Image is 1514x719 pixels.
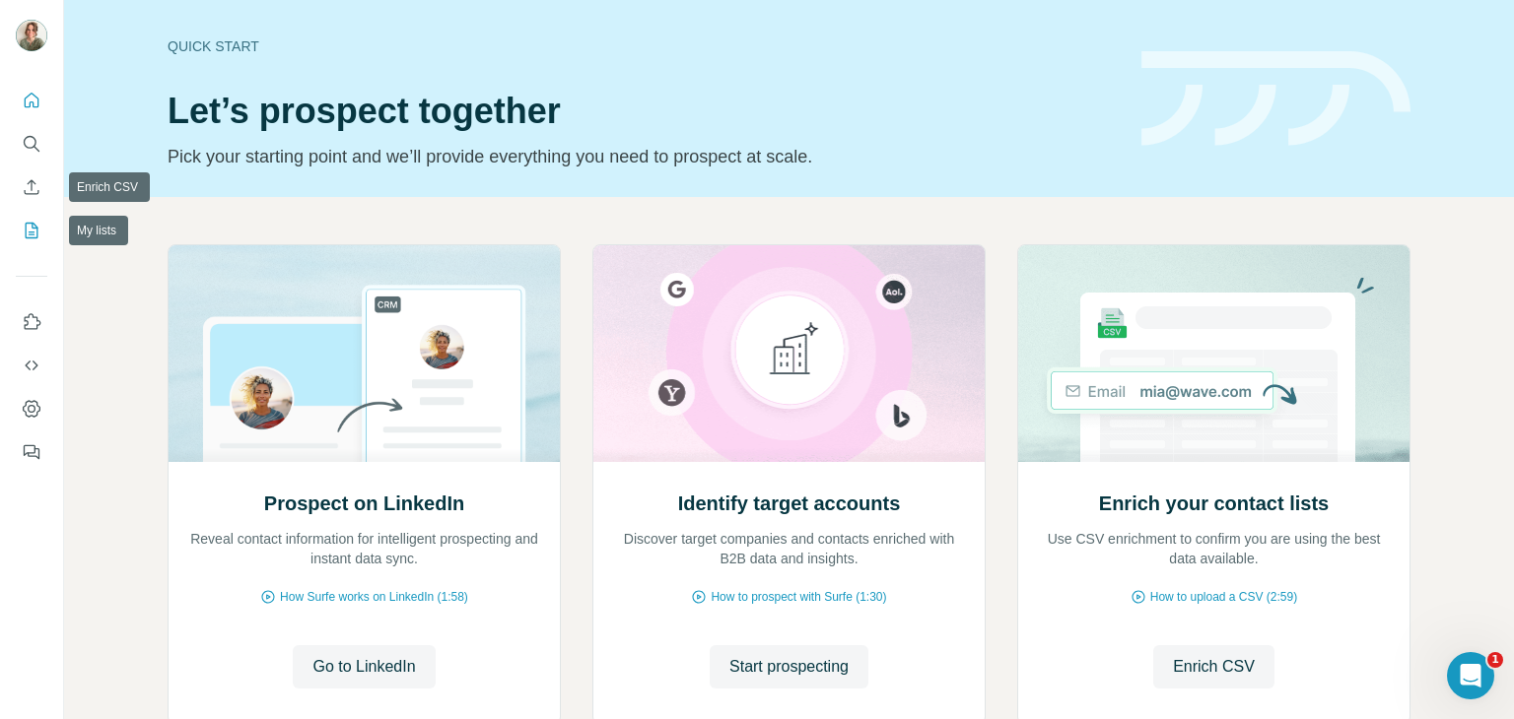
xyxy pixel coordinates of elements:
[188,529,540,568] p: Reveal contact information for intelligent prospecting and instant data sync.
[16,213,47,248] button: My lists
[710,645,868,688] button: Start prospecting
[592,245,986,462] img: Identify target accounts
[312,655,415,679] span: Go to LinkedIn
[1150,588,1297,606] span: How to upload a CSV (2:59)
[168,92,1118,131] h1: Let’s prospect together
[711,588,886,606] span: How to prospect with Surfe (1:30)
[168,245,561,462] img: Prospect on LinkedIn
[346,8,381,43] div: Close
[264,490,464,517] h2: Prospect on LinkedIn
[1141,51,1411,147] img: banner
[146,9,252,42] h1: Messages
[1153,645,1274,688] button: Enrich CSV
[91,442,305,482] button: Send us a message
[326,587,364,601] span: News
[168,143,1118,170] p: Pick your starting point and we’ll provide everything you need to prospect at scale.
[1173,655,1255,679] span: Enrich CSV
[280,588,468,606] span: How Surfe works on LinkedIn (1:58)
[1447,652,1494,699] iframe: Intercom live chat
[296,538,394,617] button: News
[63,89,132,109] div: • 16m ago
[197,538,296,617] button: Help
[16,20,47,51] img: Avatar
[16,348,47,383] button: Use Surfe API
[99,538,197,617] button: Messages
[168,36,1118,56] div: Quick start
[16,391,47,426] button: Dashboard
[613,529,965,568] p: Discover target companies and contacts enriched with B2B data and insights.
[1017,245,1411,462] img: Enrich your contact lists
[231,587,262,601] span: Help
[1099,490,1329,517] h2: Enrich your contact lists
[16,126,47,162] button: Search
[1038,529,1390,568] p: Use CSV enrichment to confirm you are using the best data available.
[16,169,47,205] button: Enrich CSV
[1487,652,1503,668] span: 1
[16,434,47,470] button: Feedback
[23,89,59,109] div: Surfe
[29,587,69,601] span: Home
[23,70,542,86] span: Hello ☀️ ​ Need help with Sales or Support? We've got you covered!
[678,490,901,517] h2: Identify target accounts
[293,645,435,688] button: Go to LinkedIn
[16,83,47,118] button: Quick start
[109,587,185,601] span: Messages
[729,655,849,679] span: Start prospecting
[16,304,47,340] button: Use Surfe on LinkedIn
